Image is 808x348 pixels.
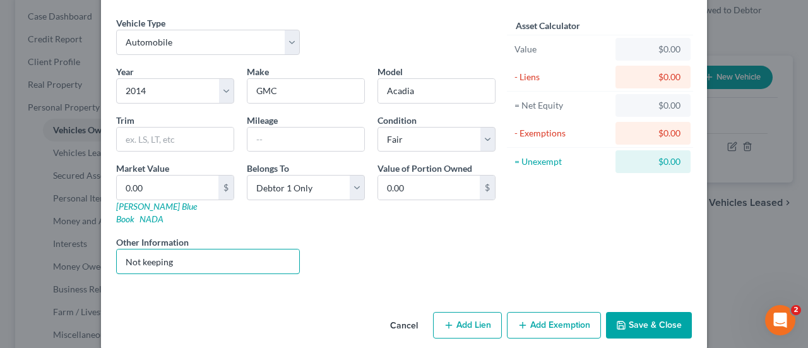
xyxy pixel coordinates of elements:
[514,155,610,168] div: = Unexempt
[626,43,680,56] div: $0.00
[116,114,134,127] label: Trim
[514,71,610,83] div: - Liens
[765,305,795,335] iframe: Intercom live chat
[377,65,403,78] label: Model
[247,66,269,77] span: Make
[791,305,801,315] span: 2
[606,312,692,339] button: Save & Close
[117,249,299,273] input: (optional)
[116,236,189,249] label: Other Information
[116,201,197,224] a: [PERSON_NAME] Blue Book
[433,312,502,339] button: Add Lien
[480,176,495,200] div: $
[247,114,278,127] label: Mileage
[626,71,680,83] div: $0.00
[507,312,601,339] button: Add Exemption
[117,176,218,200] input: 0.00
[514,127,610,140] div: - Exemptions
[116,65,134,78] label: Year
[380,313,428,339] button: Cancel
[626,99,680,112] div: $0.00
[116,16,165,30] label: Vehicle Type
[516,19,580,32] label: Asset Calculator
[140,213,163,224] a: NADA
[116,162,169,175] label: Market Value
[247,128,364,152] input: --
[626,155,680,168] div: $0.00
[377,162,472,175] label: Value of Portion Owned
[117,128,234,152] input: ex. LS, LT, etc
[218,176,234,200] div: $
[514,43,610,56] div: Value
[378,176,480,200] input: 0.00
[247,163,289,174] span: Belongs To
[377,114,417,127] label: Condition
[378,79,495,103] input: ex. Altima
[514,99,610,112] div: = Net Equity
[247,79,364,103] input: ex. Nissan
[626,127,680,140] div: $0.00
